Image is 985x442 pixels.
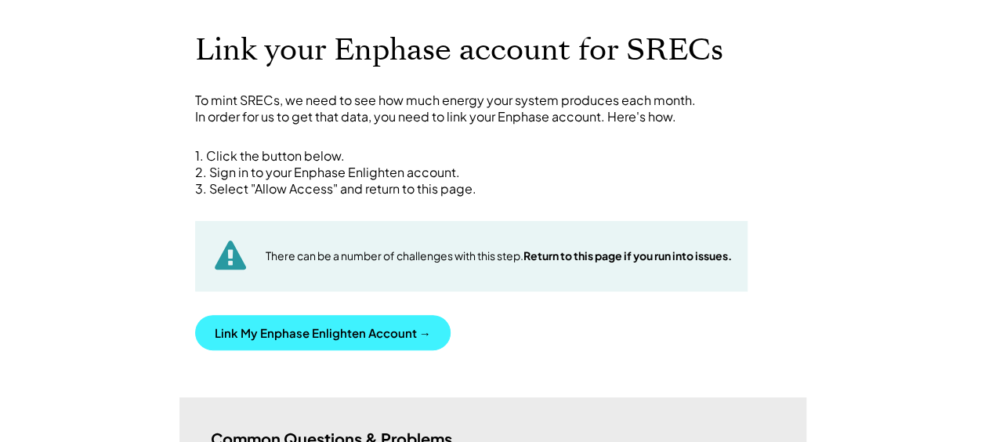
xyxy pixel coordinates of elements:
div: 1. Click the button below. 2. Sign in to your Enphase Enlighten account. 3. Select "Allow Access"... [195,148,791,197]
h1: Link your Enphase account for SRECs [195,32,791,69]
div: There can be a number of challenges with this step. [266,248,732,264]
strong: Return to this page if you run into issues. [523,248,732,263]
div: To mint SRECs, we need to see how much energy your system produces each month. In order for us to... [195,92,791,125]
button: Link My Enphase Enlighten Account → [195,315,451,350]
